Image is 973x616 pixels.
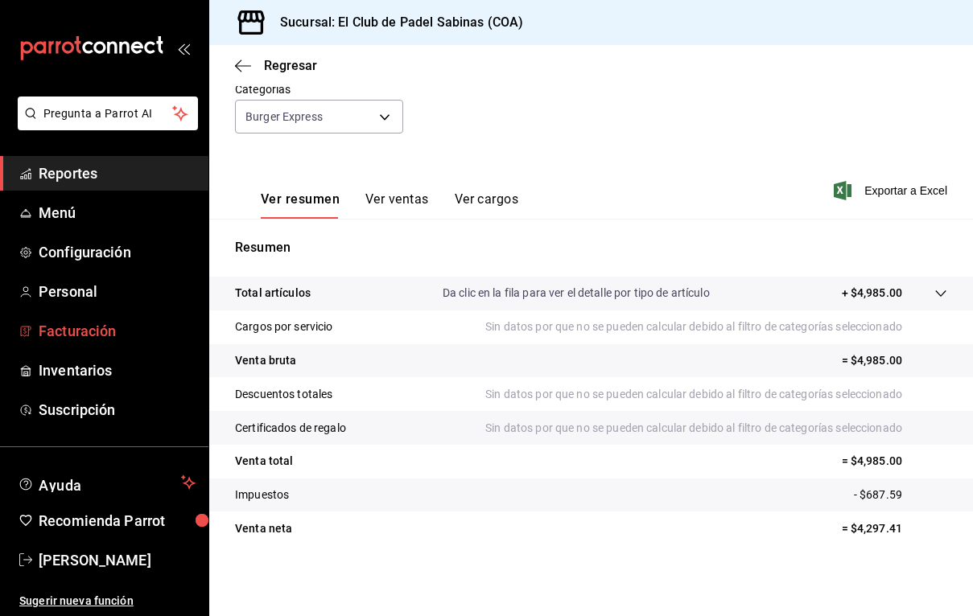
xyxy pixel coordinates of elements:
[235,453,293,470] p: Venta total
[235,318,333,335] p: Cargos por servicio
[235,58,317,73] button: Regresar
[39,202,196,224] span: Menú
[267,13,523,32] h3: Sucursal: El Club de Padel Sabinas (COA)
[235,487,289,503] p: Impuestos
[39,359,196,381] span: Inventarios
[837,181,947,200] button: Exportar a Excel
[261,191,518,219] div: navigation tabs
[235,285,311,302] p: Total artículos
[39,320,196,342] span: Facturación
[854,487,947,503] p: - $687.59
[365,191,429,219] button: Ver ventas
[485,420,947,437] p: Sin datos por que no se pueden calcular debido al filtro de categorías seleccionado
[39,241,196,263] span: Configuración
[485,386,947,403] p: Sin datos por que no se pueden calcular debido al filtro de categorías seleccionado
[261,191,340,219] button: Ver resumen
[235,238,947,257] p: Resumen
[39,549,196,571] span: [PERSON_NAME]
[43,105,173,122] span: Pregunta a Parrot AI
[19,593,196,610] span: Sugerir nueva función
[235,520,292,537] p: Venta neta
[177,42,190,55] button: open_drawer_menu
[39,510,196,532] span: Recomienda Parrot
[842,520,947,537] p: = $4,297.41
[18,97,198,130] button: Pregunta a Parrot AI
[39,473,175,492] span: Ayuda
[39,399,196,421] span: Suscripción
[443,285,710,302] p: Da clic en la fila para ver el detalle por tipo de artículo
[39,162,196,184] span: Reportes
[245,109,323,125] span: Burger Express
[842,352,947,369] p: = $4,985.00
[455,191,519,219] button: Ver cargos
[11,117,198,133] a: Pregunta a Parrot AI
[842,285,902,302] p: + $4,985.00
[235,84,403,95] label: Categorías
[842,453,947,470] p: = $4,985.00
[235,386,332,403] p: Descuentos totales
[485,318,947,335] p: Sin datos por que no se pueden calcular debido al filtro de categorías seleccionado
[235,420,346,437] p: Certificados de regalo
[235,352,296,369] p: Venta bruta
[264,58,317,73] span: Regresar
[39,281,196,302] span: Personal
